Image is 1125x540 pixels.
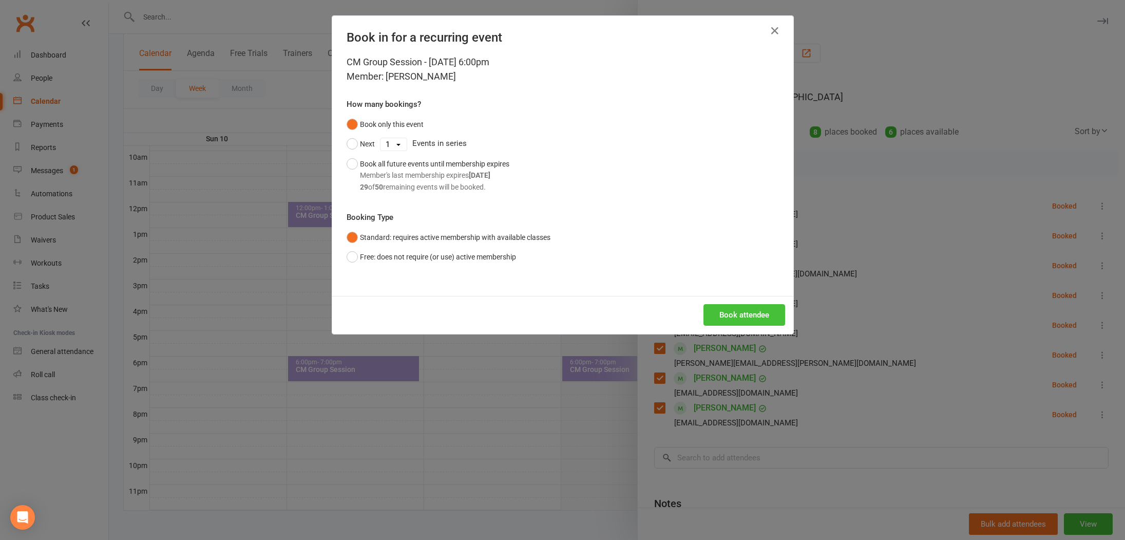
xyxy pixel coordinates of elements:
[347,134,375,154] button: Next
[347,228,550,247] button: Standard: requires active membership with available classes
[347,247,516,267] button: Free: does not require (or use) active membership
[347,211,393,224] label: Booking Type
[767,23,783,39] button: Close
[360,158,509,193] div: Book all future events until membership expires
[703,304,785,326] button: Book attendee
[347,134,779,154] div: Events in series
[469,171,490,179] strong: [DATE]
[10,505,35,530] div: Open Intercom Messenger
[347,30,779,45] h4: Book in for a recurring event
[360,183,368,191] strong: 29
[347,98,421,110] label: How many bookings?
[360,181,509,193] div: of remaining events will be booked.
[375,183,383,191] strong: 50
[347,115,424,134] button: Book only this event
[347,154,509,197] button: Book all future events until membership expiresMember's last membership expires[DATE]29of50remain...
[360,170,509,181] div: Member's last membership expires
[347,55,779,84] div: CM Group Session - [DATE] 6:00pm Member: [PERSON_NAME]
